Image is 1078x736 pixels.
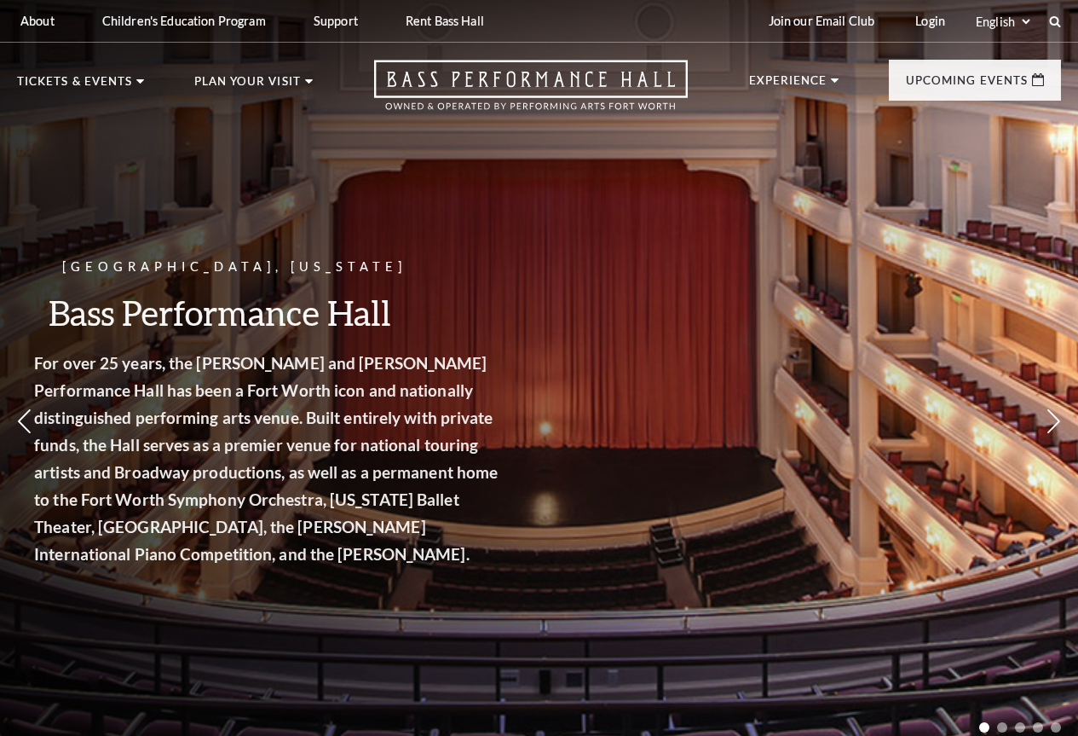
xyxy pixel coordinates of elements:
select: Select: [972,14,1033,30]
strong: For over 25 years, the [PERSON_NAME] and [PERSON_NAME] Performance Hall has been a Fort Worth ico... [68,353,532,564]
p: Upcoming Events [906,75,1028,96]
p: Plan Your Visit [194,76,301,96]
p: Tickets & Events [17,76,132,96]
p: Children's Education Program [102,14,266,28]
p: About [20,14,55,28]
h3: Bass Performance Hall [68,291,537,334]
p: [GEOGRAPHIC_DATA], [US_STATE] [68,257,537,278]
p: Support [314,14,358,28]
p: Rent Bass Hall [406,14,484,28]
p: Experience [749,75,827,96]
